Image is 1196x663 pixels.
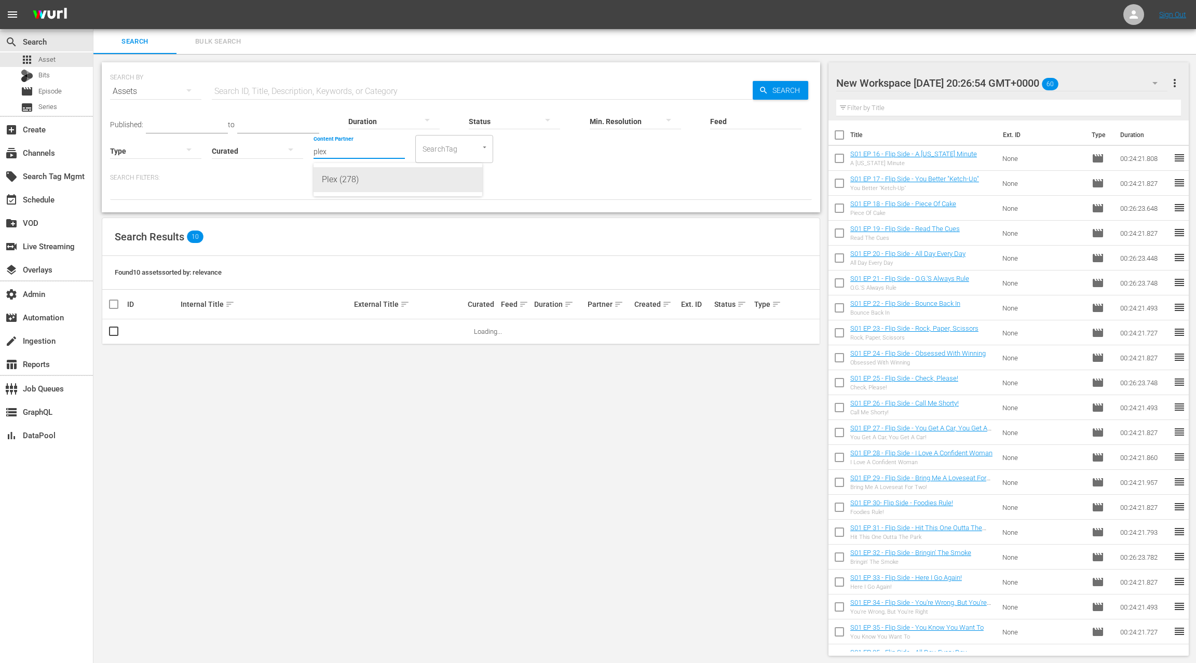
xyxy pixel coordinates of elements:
[850,225,960,233] a: S01 EP 19 - Flip Side - Read The Cues
[1116,146,1173,171] td: 00:24:21.808
[181,298,351,310] div: Internal Title
[1173,451,1186,463] span: reorder
[519,300,528,309] span: sort
[1116,545,1173,570] td: 00:26:23.782
[662,300,672,309] span: sort
[850,160,977,167] div: A [US_STATE] Minute
[480,142,490,152] button: Open
[1092,601,1104,613] span: Episode
[850,584,962,590] div: Here I Go Again!
[850,384,958,391] div: Check, Please!
[354,298,465,310] div: External Title
[1116,495,1173,520] td: 00:24:21.827
[836,69,1167,98] div: New Workspace [DATE] 20:26:54 GMT+0000
[1092,202,1104,214] span: Episode
[5,358,18,371] span: Reports
[1116,221,1173,246] td: 00:24:21.827
[322,167,474,192] div: Plex (278)
[998,345,1088,370] td: None
[850,300,960,307] a: S01 EP 22 - Flip Side - Bounce Back In
[1116,619,1173,644] td: 00:24:21.727
[187,231,203,243] span: 10
[850,235,960,241] div: Read The Cues
[1116,345,1173,370] td: 00:24:21.827
[1159,10,1186,19] a: Sign Out
[1173,326,1186,339] span: reorder
[1092,152,1104,165] span: Episode
[21,101,33,114] span: Series
[1116,320,1173,345] td: 00:24:21.727
[850,449,993,457] a: S01 EP 28 - Flip Side - I Love A Confident Woman
[1092,426,1104,439] span: Episode
[1092,227,1104,239] span: Episode
[772,300,781,309] span: sort
[1092,277,1104,289] span: Episode
[850,374,958,382] a: S01 EP 25 - Flip Side - Check, Please!
[38,70,50,80] span: Bits
[714,298,751,310] div: Status
[850,200,956,208] a: S01 EP 18 - Flip Side - Piece Of Cake
[850,120,997,150] th: Title
[1173,251,1186,264] span: reorder
[183,36,253,48] span: Bulk Search
[1116,594,1173,619] td: 00:24:21.493
[998,445,1088,470] td: None
[21,70,33,82] div: Bits
[1092,252,1104,264] span: Episode
[998,295,1088,320] td: None
[1173,625,1186,638] span: reorder
[850,599,991,614] a: S01 EP 34 - Flip Side - You're Wrong, But You're Right
[1116,395,1173,420] td: 00:24:21.493
[614,300,623,309] span: sort
[1173,525,1186,538] span: reorder
[5,124,18,136] span: Create
[1168,77,1181,89] span: more_vert
[5,288,18,301] span: Admin
[5,147,18,159] span: Channels
[998,594,1088,619] td: None
[1092,576,1104,588] span: Episode
[850,309,960,316] div: Bounce Back In
[1173,226,1186,239] span: reorder
[1116,171,1173,196] td: 00:24:21.827
[1092,501,1104,513] span: Episode
[1092,177,1104,190] span: Episode
[225,300,235,309] span: sort
[5,170,18,183] span: Search Tag Mgmt
[1116,370,1173,395] td: 00:26:23.748
[1092,551,1104,563] span: Episode
[998,570,1088,594] td: None
[127,300,178,308] div: ID
[850,349,986,357] a: S01 EP 24 - Flip Side - Obsessed With Winning
[1116,570,1173,594] td: 00:24:21.827
[110,120,143,129] span: Published:
[1173,276,1186,289] span: reorder
[850,574,962,581] a: S01 EP 33 - Flip Side - Here I Go Again!
[1173,177,1186,189] span: reorder
[1092,476,1104,489] span: Episode
[998,270,1088,295] td: None
[1168,71,1181,96] button: more_vert
[850,459,993,466] div: I Love A Confident Woman
[588,298,631,310] div: Partner
[1173,550,1186,563] span: reorder
[110,173,812,182] p: Search Filters:
[850,210,956,217] div: Piece Of Cake
[998,171,1088,196] td: None
[1173,600,1186,613] span: reorder
[998,520,1088,545] td: None
[1173,351,1186,363] span: reorder
[634,298,678,310] div: Created
[850,608,994,615] div: You're Wrong, But You're Right
[1116,470,1173,495] td: 00:24:21.957
[998,470,1088,495] td: None
[564,300,574,309] span: sort
[850,524,986,539] a: S01 EP 31 - Flip Side - Hit This One Outta The Park
[1173,201,1186,214] span: reorder
[468,300,498,308] div: Curated
[1092,351,1104,364] span: Episode
[1092,401,1104,414] span: Episode
[998,545,1088,570] td: None
[100,36,170,48] span: Search
[850,175,979,183] a: S01 EP 17 - Flip Side - You Better "Ketch-Up"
